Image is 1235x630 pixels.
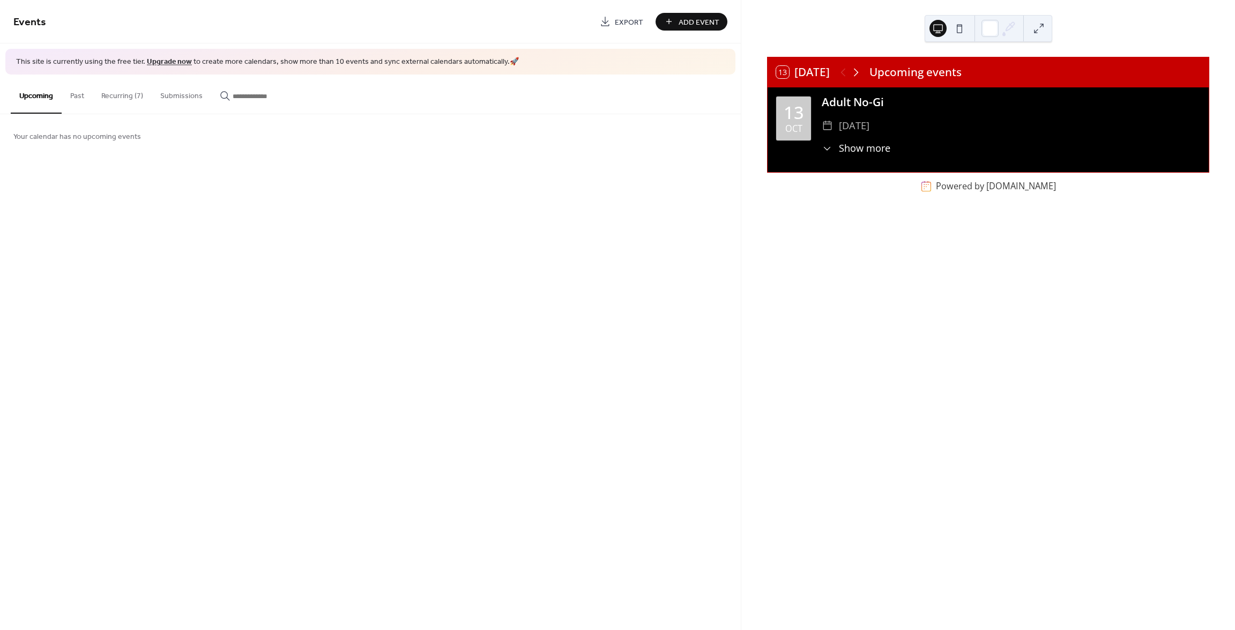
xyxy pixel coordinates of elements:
[592,13,651,31] a: Export
[839,117,869,134] span: [DATE]
[839,141,890,155] span: Show more
[656,13,727,31] button: Add Event
[822,94,1200,110] div: Adult No-Gi
[785,124,802,133] div: Oct
[147,55,192,69] a: Upgrade now
[986,180,1056,192] a: [DOMAIN_NAME]
[93,75,152,113] button: Recurring (7)
[152,75,211,113] button: Submissions
[679,17,719,28] span: Add Event
[13,131,141,142] span: Your calendar has no upcoming events
[62,75,93,113] button: Past
[772,63,833,81] button: 13[DATE]
[822,141,833,155] div: ​
[16,57,519,68] span: This site is currently using the free tier. to create more calendars, show more than 10 events an...
[11,75,62,114] button: Upcoming
[784,104,804,122] div: 13
[869,64,962,80] div: Upcoming events
[615,17,643,28] span: Export
[822,117,833,134] div: ​
[936,180,1056,192] div: Powered by
[822,141,890,155] button: ​Show more
[13,12,46,33] span: Events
